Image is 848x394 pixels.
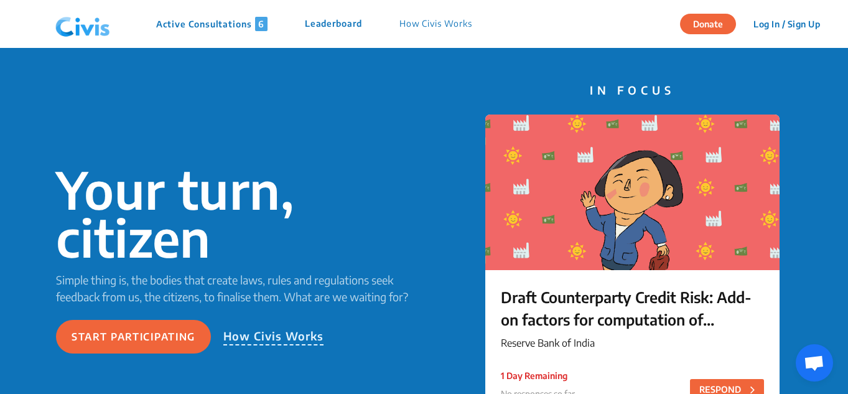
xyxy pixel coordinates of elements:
button: Start participating [56,320,211,354]
img: navlogo.png [50,6,115,43]
p: Simple thing is, the bodies that create laws, rules and regulations seek feedback from us, the ci... [56,271,424,305]
a: Donate [680,17,745,29]
p: 1 Day Remaining [501,369,575,382]
button: Donate [680,14,736,34]
p: How Civis Works [223,327,324,345]
button: Log In / Sign Up [745,14,828,34]
div: Open chat [796,344,833,382]
span: 6 [255,17,268,31]
p: IN FOCUS [485,82,780,98]
p: Leaderboard [305,17,362,31]
p: Draft Counterparty Credit Risk: Add-on factors for computation of Potential Future Exposure - Rev... [501,286,764,331]
p: How Civis Works [399,17,472,31]
p: Active Consultations [156,17,268,31]
p: Your turn, citizen [56,166,424,261]
p: Reserve Bank of India [501,335,764,350]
